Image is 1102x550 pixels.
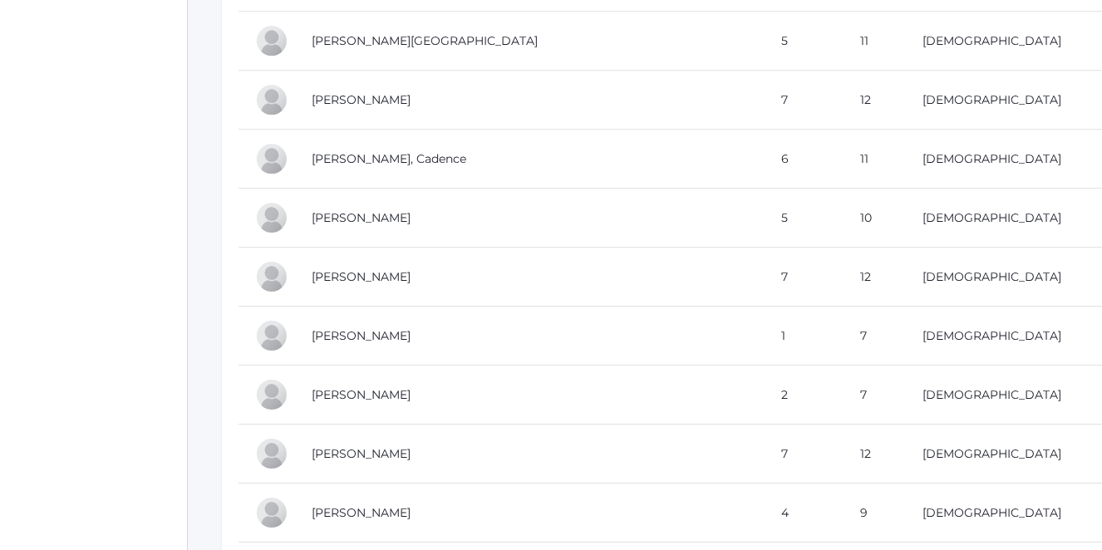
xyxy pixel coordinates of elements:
td: 12 [844,71,907,130]
td: 7 [844,366,907,425]
div: Charles Williams [255,201,288,234]
td: 6 [765,130,844,189]
td: 11 [844,12,907,71]
td: 1 [765,307,844,366]
td: [PERSON_NAME] [295,189,765,248]
td: [PERSON_NAME] [295,484,765,543]
td: [PERSON_NAME][GEOGRAPHIC_DATA] [295,12,765,71]
td: 7 [765,71,844,130]
td: 7 [765,425,844,484]
td: [PERSON_NAME] [295,248,765,307]
td: 7 [765,248,844,307]
div: Selah Williams [255,378,288,411]
td: 4 [765,484,844,543]
td: 5 [765,12,844,71]
div: Claire Williams [255,260,288,293]
td: 2 [765,366,844,425]
td: [PERSON_NAME] [295,71,765,130]
td: 9 [844,484,907,543]
td: 10 [844,189,907,248]
td: 5 [765,189,844,248]
div: Kenleigh Wilcox [255,24,288,57]
div: Evan Wilkerson [255,83,288,116]
div: Cadence Williams [255,142,288,175]
td: 12 [844,425,907,484]
div: John Lee Williams [255,319,288,352]
td: [PERSON_NAME], Cadence [295,130,765,189]
div: Camilla Witte [255,496,288,529]
div: Lyla Witte [255,437,288,470]
td: [PERSON_NAME] [295,366,765,425]
td: [PERSON_NAME] [295,307,765,366]
td: 11 [844,130,907,189]
td: [PERSON_NAME] [295,425,765,484]
td: 12 [844,248,907,307]
td: 7 [844,307,907,366]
